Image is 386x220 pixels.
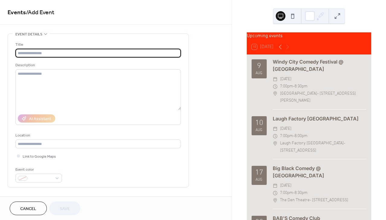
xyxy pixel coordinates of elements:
span: / Add Event [26,7,54,18]
span: 8:30pm [294,83,307,90]
span: - [293,189,294,197]
div: Laugh Factory [GEOGRAPHIC_DATA] [273,115,366,122]
div: ​ [273,90,278,97]
span: [DATE] [280,125,291,133]
div: ​ [273,76,278,83]
span: The Den Theatre- [STREET_ADDRESS] [280,197,348,204]
div: Upcoming events [247,32,371,40]
div: Big Black Comedy @ [GEOGRAPHIC_DATA] [273,165,366,179]
div: 9 [257,63,261,70]
div: Aug [256,71,262,75]
div: Event color [15,166,61,173]
span: 7:00pm [280,133,293,140]
span: - [293,133,294,140]
span: 8:00pm [294,133,307,140]
div: ​ [273,182,278,189]
span: [DATE] [280,76,291,83]
span: Laugh Factory [GEOGRAPHIC_DATA]- [STREET_ADDRESS] [280,140,366,154]
span: 7:00pm [280,83,293,90]
span: [GEOGRAPHIC_DATA]- [STREET_ADDRESS][PERSON_NAME] [280,90,366,105]
span: [DATE] [280,182,291,189]
div: ​ [273,189,278,197]
div: ​ [273,83,278,90]
span: 7:00pm [280,189,293,197]
div: Description [15,62,180,68]
span: - [293,83,294,90]
span: 8:30pm [294,189,307,197]
div: ​ [273,125,278,133]
span: Event details [15,31,42,38]
div: 17 [255,169,263,177]
div: Location [15,132,180,139]
button: Cancel [10,202,47,215]
div: ​ [273,197,278,204]
div: Title [15,41,180,48]
span: Cancel [20,206,36,212]
div: 10 [255,120,263,127]
span: Link to Google Maps [23,153,56,160]
div: Aug [256,178,262,182]
span: Date and time [15,195,42,201]
div: Aug [256,128,262,132]
a: Events [8,7,26,18]
div: Windy City Comedy Festival @ [GEOGRAPHIC_DATA] [273,58,366,73]
div: ​ [273,133,278,140]
div: ​ [273,140,278,147]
